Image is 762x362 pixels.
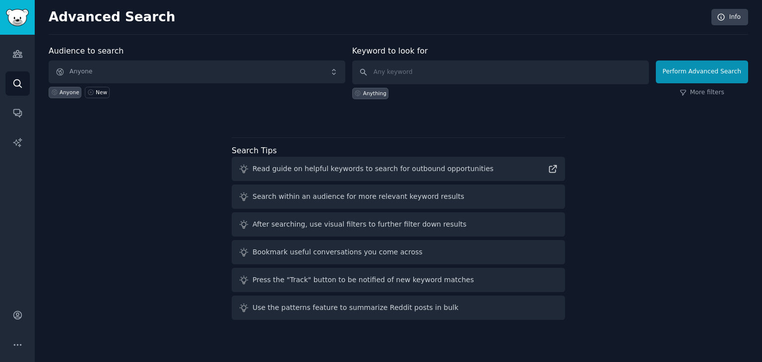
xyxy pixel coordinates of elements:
[352,46,428,56] label: Keyword to look for
[60,89,79,96] div: Anyone
[680,88,724,97] a: More filters
[253,164,494,174] div: Read guide on helpful keywords to search for outbound opportunities
[253,302,458,313] div: Use the patterns feature to summarize Reddit posts in bulk
[49,9,706,25] h2: Advanced Search
[85,87,109,98] a: New
[96,89,107,96] div: New
[49,60,345,83] button: Anyone
[49,46,124,56] label: Audience to search
[232,146,277,155] label: Search Tips
[253,247,423,257] div: Bookmark useful conversations you come across
[253,219,466,230] div: After searching, use visual filters to further filter down results
[6,9,29,26] img: GummySearch logo
[253,275,474,285] div: Press the "Track" button to be notified of new keyword matches
[363,90,386,97] div: Anything
[656,60,748,83] button: Perform Advanced Search
[711,9,748,26] a: Info
[352,60,649,84] input: Any keyword
[253,191,464,202] div: Search within an audience for more relevant keyword results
